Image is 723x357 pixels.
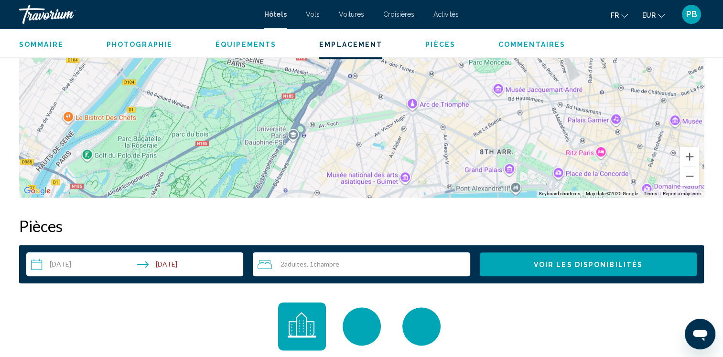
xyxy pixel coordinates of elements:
[319,40,382,49] button: Emplacement
[216,40,276,49] button: Équipements
[281,260,307,268] span: 2
[339,11,364,18] a: Voitures
[313,260,339,268] span: Chambre
[663,191,701,196] a: Report a map error
[642,11,656,19] span: EUR
[498,41,565,48] span: Commentaires
[107,40,173,49] button: Photographie
[642,8,665,22] button: Change currency
[383,11,414,18] a: Croisières
[307,260,339,268] span: , 1
[284,260,307,268] span: Adultes
[22,185,53,197] a: Open this area in Google Maps (opens a new window)
[22,185,53,197] img: Google
[480,252,697,276] button: Voir les disponibilités
[679,4,704,24] button: User Menu
[539,190,580,197] button: Keyboard shortcuts
[680,167,699,186] button: Zoom out
[425,40,455,49] button: Pièces
[26,252,697,276] div: Search widget
[107,41,173,48] span: Photographie
[534,261,643,268] span: Voir les disponibilités
[26,252,243,276] button: Check-in date: Nov 28, 2025 Check-out date: Nov 30, 2025
[611,8,628,22] button: Change language
[216,41,276,48] span: Équipements
[586,191,638,196] span: Map data ©2025 Google
[253,252,470,276] button: Travelers: 2 adults, 0 children
[19,40,64,49] button: Sommaire
[19,5,255,24] a: Travorium
[19,41,64,48] span: Sommaire
[611,11,619,19] span: fr
[264,11,287,18] a: Hôtels
[433,11,459,18] a: Activités
[425,41,455,48] span: Pièces
[306,11,320,18] a: Vols
[644,191,657,196] a: Terms
[686,10,697,19] span: PB
[319,41,382,48] span: Emplacement
[498,40,565,49] button: Commentaires
[680,147,699,166] button: Zoom in
[19,216,704,235] h2: Pièces
[685,319,715,349] iframe: Button to launch messaging window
